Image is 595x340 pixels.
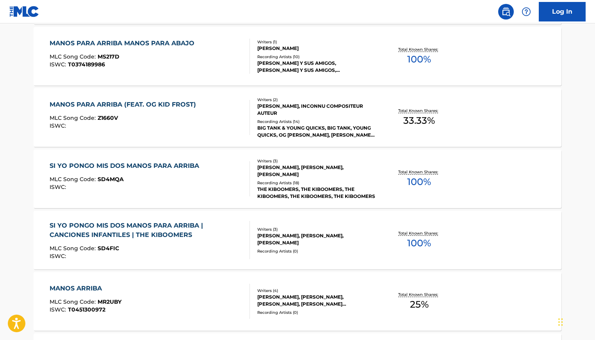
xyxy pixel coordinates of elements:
span: Z1660V [98,114,118,121]
div: [PERSON_NAME], [PERSON_NAME], [PERSON_NAME] [257,232,375,246]
span: 100 % [407,236,431,250]
div: Writers ( 3 ) [257,226,375,232]
span: MLC Song Code : [50,245,98,252]
div: Recording Artists ( 10 ) [257,54,375,60]
a: Log In [539,2,586,21]
img: search [501,7,511,16]
div: [PERSON_NAME], INCONNU COMPOSITEUR AUTEUR [257,103,375,117]
p: Total Known Shares: [398,108,440,114]
a: MANOS PARA ARRIBA MANOS PARA ABAJOMLC Song Code:MS217DISWC:T0374189986Writers (1)[PERSON_NAME]Rec... [34,27,561,85]
span: SD4FIC [98,245,119,252]
a: Public Search [498,4,514,20]
div: [PERSON_NAME], [PERSON_NAME], [PERSON_NAME], [PERSON_NAME] [PERSON_NAME] CALQUIN [257,294,375,308]
span: ISWC : [50,306,68,313]
span: 25 % [410,297,429,312]
div: SI YO PONGO MIS DOS MANOS PARA ARRIBA | CANCIONES INFANTILES | THE KIBOOMERS [50,221,244,240]
span: MLC Song Code : [50,176,98,183]
div: Writers ( 3 ) [257,158,375,164]
span: MR2UBY [98,298,121,305]
span: MLC Song Code : [50,114,98,121]
div: Recording Artists ( 0 ) [257,310,375,315]
span: 100 % [407,52,431,66]
div: Recording Artists ( 18 ) [257,180,375,186]
span: 100 % [407,175,431,189]
span: SD4MQA [98,176,124,183]
span: MS217D [98,53,119,60]
iframe: Chat Widget [556,303,595,340]
div: [PERSON_NAME] Y SUS AMIGOS, [PERSON_NAME] Y SUS AMIGOS, [PERSON_NAME] Y SUS AMIGOS, PRIMEROS [PER... [257,60,375,74]
span: ISWC : [50,122,68,129]
span: ISWC : [50,253,68,260]
div: SI YO PONGO MIS DOS MANOS PARA ARRIBA [50,161,203,171]
div: Recording Artists ( 14 ) [257,119,375,125]
span: 33.33 % [403,114,435,128]
p: Total Known Shares: [398,169,440,175]
div: [PERSON_NAME] [257,45,375,52]
a: MANOS ARRIBAMLC Song Code:MR2UBYISWC:T0451300972Writers (4)[PERSON_NAME], [PERSON_NAME], [PERSON_... [34,272,561,331]
p: Total Known Shares: [398,230,440,236]
div: MANOS ARRIBA [50,284,121,293]
div: Drag [558,310,563,334]
span: MLC Song Code : [50,53,98,60]
span: ISWC : [50,61,68,68]
a: SI YO PONGO MIS DOS MANOS PARA ARRIBA | CANCIONES INFANTILES | THE KIBOOMERSMLC Song Code:SD4FICI... [34,211,561,269]
a: MANOS PARA ARRIBA (FEAT. OG KID FROST)MLC Song Code:Z1660VISWC:Writers (2)[PERSON_NAME], INCONNU ... [34,88,561,147]
p: Total Known Shares: [398,292,440,297]
div: Writers ( 1 ) [257,39,375,45]
div: Recording Artists ( 0 ) [257,248,375,254]
img: help [522,7,531,16]
div: THE KIBOOMERS, THE KIBOOMERS, THE KIBOOMERS, THE KIBOOMERS, THE KIBOOMERS [257,186,375,200]
img: MLC Logo [9,6,39,17]
div: MANOS PARA ARRIBA MANOS PARA ABAJO [50,39,198,48]
span: MLC Song Code : [50,298,98,305]
span: T0374189986 [68,61,105,68]
div: Help [518,4,534,20]
div: Writers ( 2 ) [257,97,375,103]
div: [PERSON_NAME], [PERSON_NAME], [PERSON_NAME] [257,164,375,178]
div: Writers ( 4 ) [257,288,375,294]
div: BIG TANK & YOUNG QUICKS, BIG TANK, YOUNG QUICKS, OG [PERSON_NAME], [PERSON_NAME] QUICKS, BIG TANK... [257,125,375,139]
p: Total Known Shares: [398,46,440,52]
span: T0451300972 [68,306,105,313]
a: SI YO PONGO MIS DOS MANOS PARA ARRIBAMLC Song Code:SD4MQAISWC:Writers (3)[PERSON_NAME], [PERSON_N... [34,150,561,208]
div: MANOS PARA ARRIBA (FEAT. OG KID FROST) [50,100,200,109]
span: ISWC : [50,183,68,190]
